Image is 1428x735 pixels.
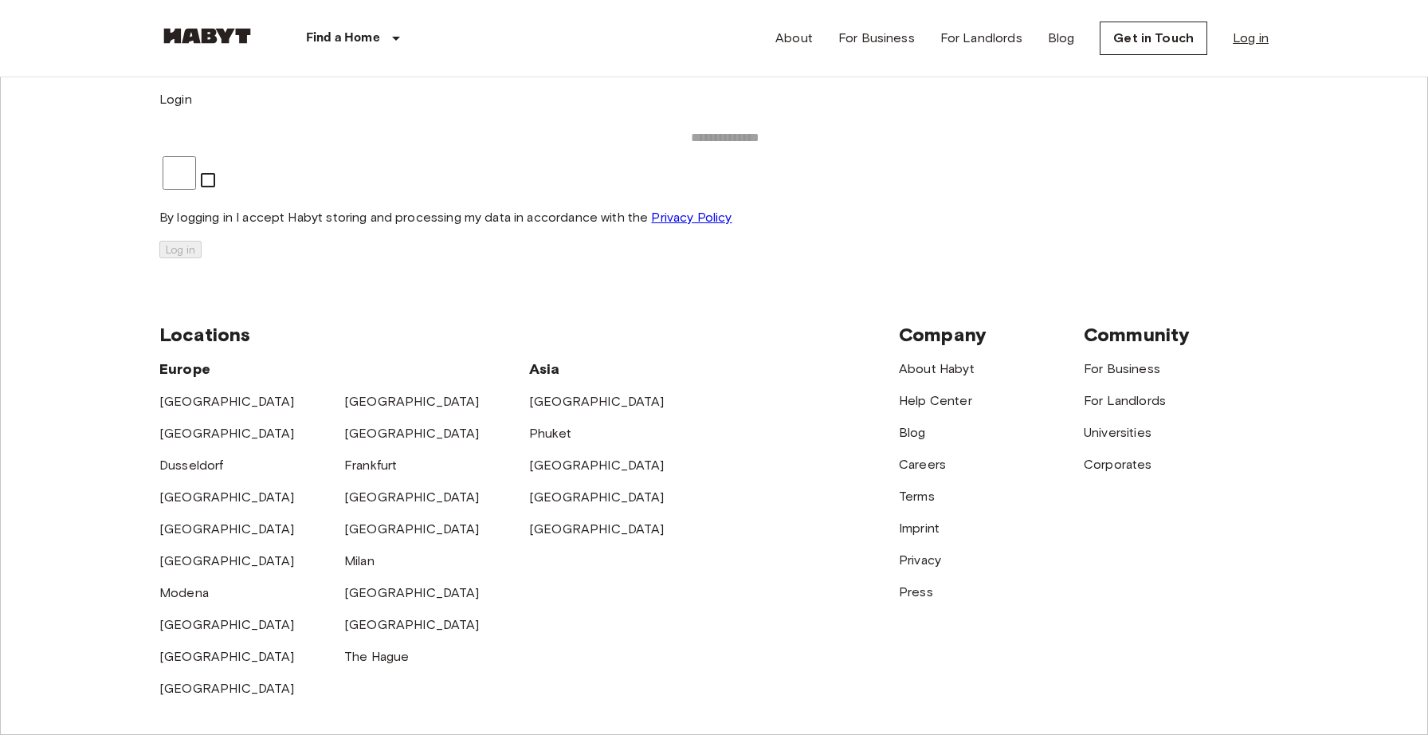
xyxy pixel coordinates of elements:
a: [GEOGRAPHIC_DATA] [159,489,295,505]
a: [GEOGRAPHIC_DATA] [529,458,665,473]
a: [GEOGRAPHIC_DATA] [529,521,665,537]
a: [GEOGRAPHIC_DATA] [344,585,480,600]
a: About [775,29,813,48]
a: Corporates [1084,457,1152,472]
span: Asia [529,360,560,378]
a: [GEOGRAPHIC_DATA] [159,617,295,632]
p: Login [159,90,1269,109]
span: Locations [159,323,250,346]
a: [GEOGRAPHIC_DATA] [529,489,665,505]
a: [GEOGRAPHIC_DATA] [529,394,665,409]
a: Get in Touch [1100,22,1207,55]
a: [GEOGRAPHIC_DATA] [344,521,480,537]
a: [GEOGRAPHIC_DATA] [344,426,480,441]
a: Privacy [899,552,941,568]
a: Dusseldorf [159,458,224,473]
a: Help Center [899,393,972,408]
span: Community [1084,323,1190,346]
input: By logging in I accept Habyt storing and processing my data in accordance with the Privacy Policy [163,156,196,190]
a: For Landlords [940,29,1022,48]
img: Habyt [159,28,255,44]
a: Phuket [529,426,571,441]
span: Company [899,323,987,346]
p: By logging in I accept Habyt storing and processing my data in accordance with the [159,208,1269,227]
a: For Business [1084,361,1160,376]
a: Blog [1048,29,1075,48]
a: Universities [1084,425,1151,440]
a: [GEOGRAPHIC_DATA] [344,394,480,409]
a: Milan [344,553,375,568]
span: Europe [159,360,210,378]
a: [GEOGRAPHIC_DATA] [344,489,480,505]
a: About Habyt [899,361,975,376]
a: For Landlords [1084,393,1166,408]
a: Blog [899,425,926,440]
a: For Business [838,29,915,48]
a: [GEOGRAPHIC_DATA] [344,617,480,632]
a: [GEOGRAPHIC_DATA] [159,521,295,537]
a: Imprint [899,521,940,536]
a: Log in [1233,29,1269,48]
a: Terms [899,489,935,504]
a: [GEOGRAPHIC_DATA] [159,681,295,696]
a: Modena [159,585,209,600]
button: Log in [159,241,202,258]
p: Find a Home [306,29,380,48]
a: Frankfurt [344,458,397,473]
a: The Hague [344,649,409,664]
a: [GEOGRAPHIC_DATA] [159,649,295,664]
a: [GEOGRAPHIC_DATA] [159,426,295,441]
a: [GEOGRAPHIC_DATA] [159,394,295,409]
a: Privacy Policy [651,210,732,225]
a: [GEOGRAPHIC_DATA] [159,553,295,568]
a: Careers [899,457,946,472]
a: Press [899,584,933,599]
